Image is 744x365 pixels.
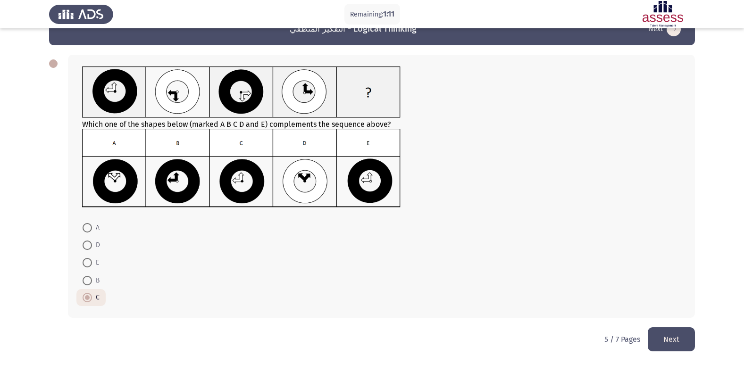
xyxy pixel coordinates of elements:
span: 1:11 [383,9,394,18]
div: Which one of the shapes below (marked A B C D and E) complements the sequence above? [82,66,681,209]
p: 5 / 7 Pages [604,335,640,344]
span: C [92,292,100,303]
p: Remaining: [350,8,394,20]
span: B [92,275,100,286]
button: load next page [648,327,695,351]
span: E [92,257,99,268]
img: Assess Talent Management logo [49,1,113,27]
button: load next page [646,22,684,37]
span: D [92,240,100,251]
img: UkFYYl8wMjBfQi5wbmcxNjkxMjk3ODgwMzE3.png [82,129,401,207]
img: UkFYYl8wMjBfQS5wbmcxNjkxMjk3ODYwNTk4.png [82,66,401,118]
h3: التفكير المنطقي - Logical Thinking [290,23,417,35]
img: Assessment logo of Assessment En (Focus & 16PD) [631,1,695,27]
span: A [92,222,100,233]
